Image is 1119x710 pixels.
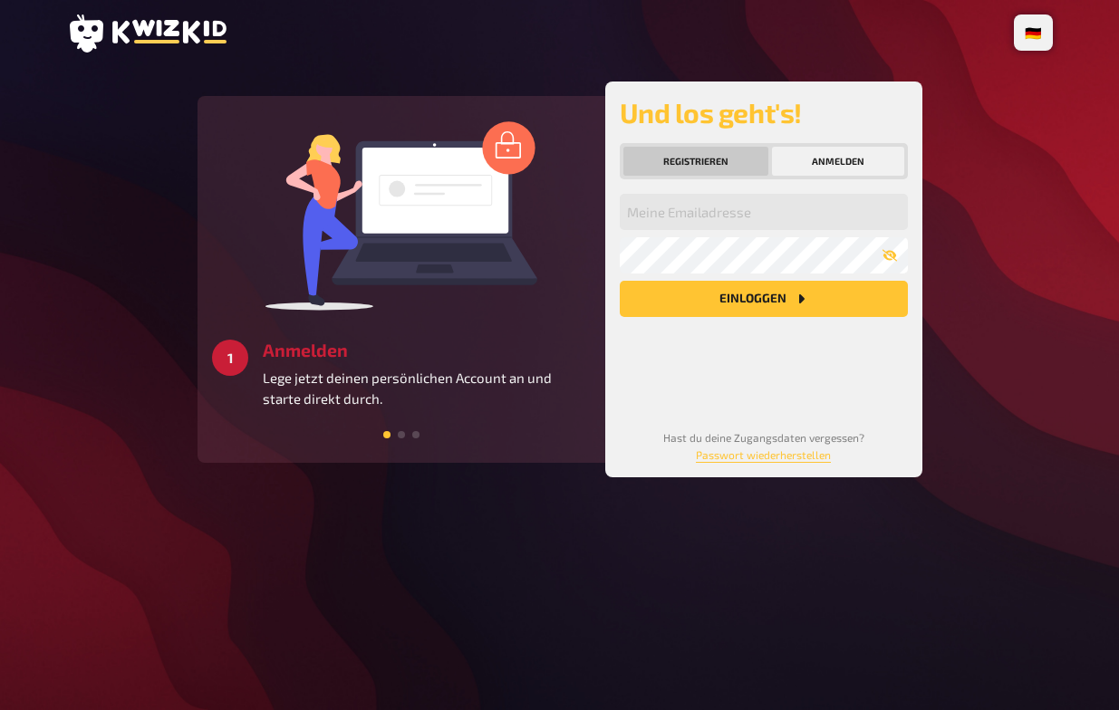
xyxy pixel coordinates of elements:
[623,147,768,176] button: Registrieren
[663,431,864,461] small: Hast du deine Zugangsdaten vergessen?
[620,194,908,230] input: Meine Emailadresse
[265,120,537,311] img: log in
[620,281,908,317] button: Einloggen
[212,340,248,376] div: 1
[620,96,908,129] h2: Und los geht's!
[263,368,591,408] p: Lege jetzt deinen persönlichen Account an und starte direkt durch.
[772,147,904,176] button: Anmelden
[1018,18,1049,47] li: 🇩🇪
[263,340,591,360] h3: Anmelden
[696,448,831,461] a: Passwort wiederherstellen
